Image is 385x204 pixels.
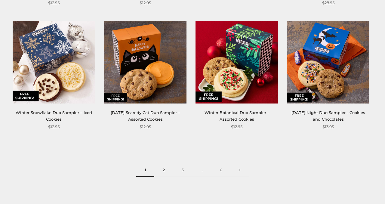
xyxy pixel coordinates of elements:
[192,163,211,177] span: …
[230,163,249,177] a: Next page
[140,124,151,130] span: $12.95
[231,124,242,130] span: $12.95
[322,124,334,130] span: $13.95
[136,163,154,177] span: 1
[13,21,95,104] img: Winter Snowflake Duo Sampler – Iced Cookies
[205,110,269,121] a: Winter Botanical Duo Sampler - Assorted Cookies
[291,110,365,121] a: [DATE] Night Duo Sampler - Cookies and Chocolates
[173,163,192,177] a: 3
[196,21,278,104] img: Winter Botanical Duo Sampler - Assorted Cookies
[111,110,180,121] a: [DATE] Scaredy Cat Duo Sampler – Assorted Cookies
[211,163,230,177] a: 6
[154,163,173,177] a: 2
[287,21,369,104] img: Halloween Night Duo Sampler - Cookies and Chocolates
[5,181,62,199] iframe: Sign Up via Text for Offers
[104,21,186,104] img: Halloween Scaredy Cat Duo Sampler – Assorted Cookies
[16,110,92,121] a: Winter Snowflake Duo Sampler – Iced Cookies
[48,124,60,130] span: $12.95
